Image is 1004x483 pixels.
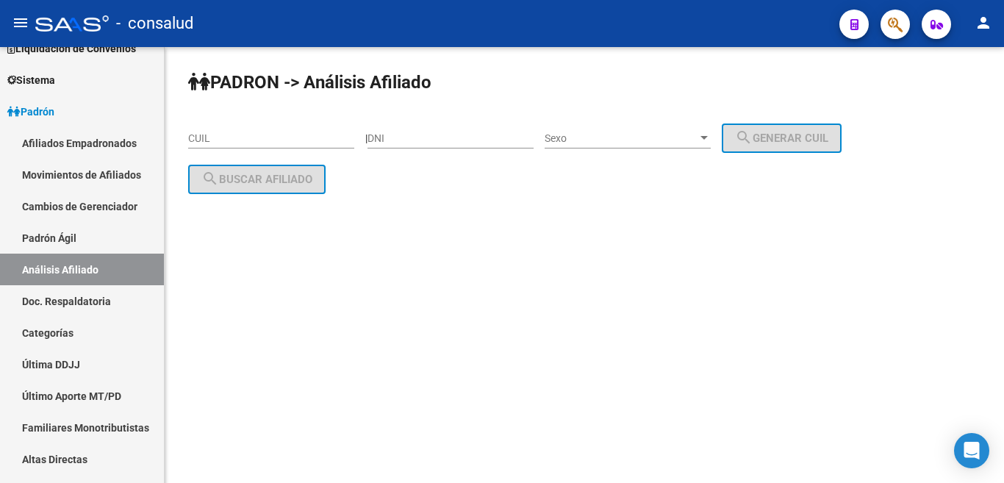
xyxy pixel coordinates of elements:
[201,170,219,187] mat-icon: search
[545,132,698,145] span: Sexo
[954,433,989,468] div: Open Intercom Messenger
[188,165,326,194] button: Buscar afiliado
[735,132,828,145] span: Generar CUIL
[7,72,55,88] span: Sistema
[12,14,29,32] mat-icon: menu
[735,129,753,146] mat-icon: search
[116,7,193,40] span: - consalud
[722,124,842,153] button: Generar CUIL
[201,173,312,186] span: Buscar afiliado
[188,72,431,93] strong: PADRON -> Análisis Afiliado
[975,14,992,32] mat-icon: person
[7,40,136,57] span: Liquidación de Convenios
[365,132,853,144] div: |
[7,104,54,120] span: Padrón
